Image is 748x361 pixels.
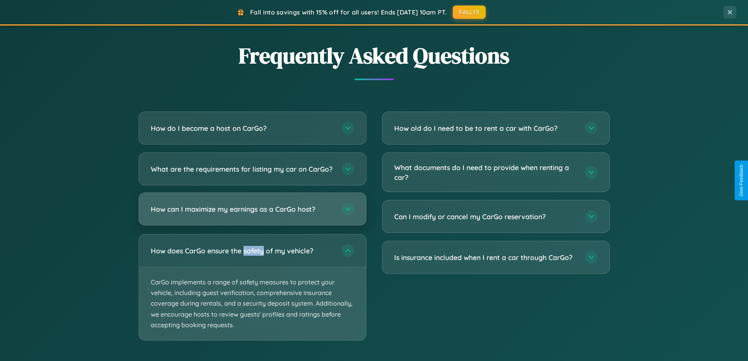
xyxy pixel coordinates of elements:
[151,123,334,133] h3: How do I become a host on CarGo?
[453,5,486,19] button: FALL15
[394,253,577,262] h3: Is insurance included when I rent a car through CarGo?
[151,164,334,174] h3: What are the requirements for listing my car on CarGo?
[139,267,366,340] p: CarGo implements a range of safety measures to protect your vehicle, including guest verification...
[250,8,447,16] span: Fall into savings with 15% off for all users! Ends [DATE] 10am PT.
[151,246,334,256] h3: How does CarGo ensure the safety of my vehicle?
[394,212,577,222] h3: Can I modify or cancel my CarGo reservation?
[739,165,744,196] div: Give Feedback
[394,123,577,133] h3: How old do I need to be to rent a car with CarGo?
[139,40,610,71] h2: Frequently Asked Questions
[394,163,577,182] h3: What documents do I need to provide when renting a car?
[151,204,334,214] h3: How can I maximize my earnings as a CarGo host?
